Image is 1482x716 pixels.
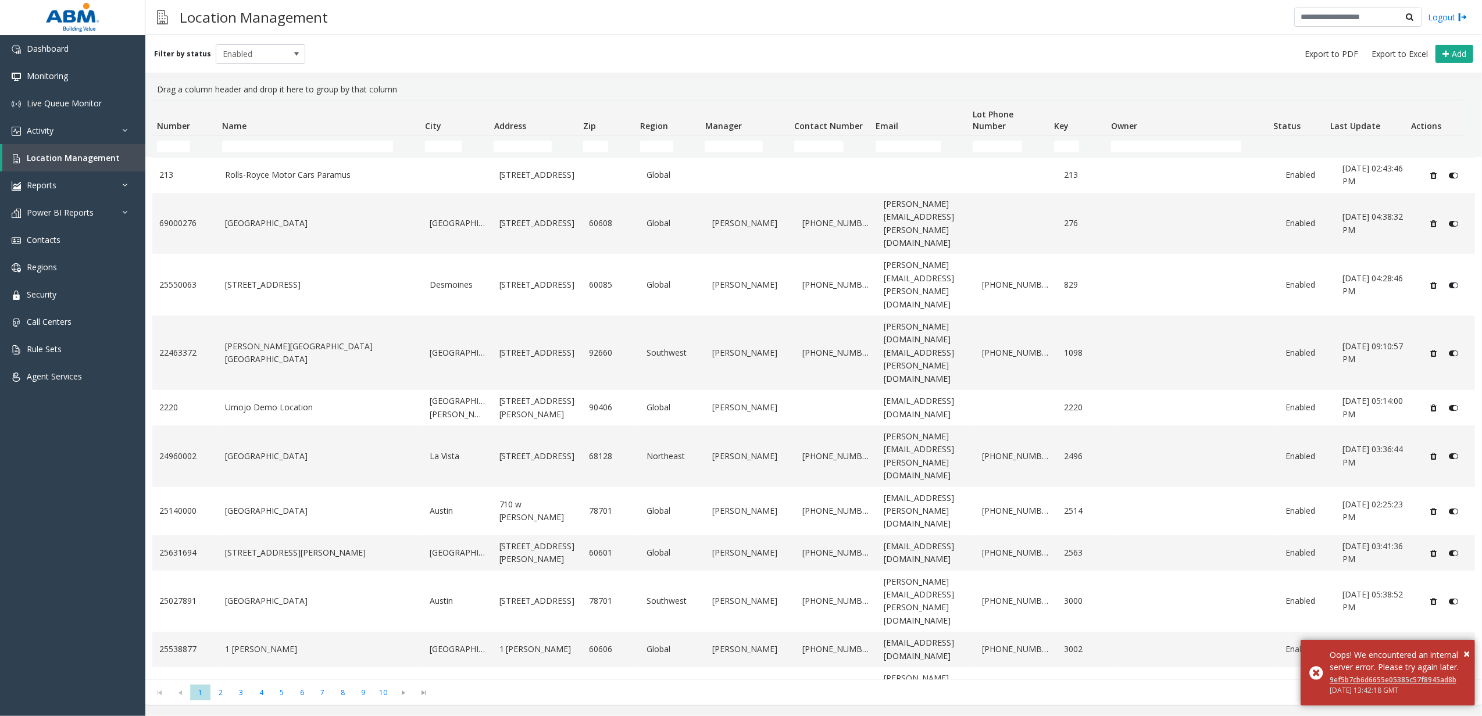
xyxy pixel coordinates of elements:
button: Disable [1443,399,1465,417]
button: Close [1463,645,1470,663]
img: 'icon' [12,99,21,109]
span: × [1463,646,1470,661]
span: City [425,120,441,131]
a: 2496 [1065,450,1108,463]
td: Manager Filter [700,136,790,157]
a: [PERSON_NAME] [712,504,788,517]
a: [STREET_ADDRESS][PERSON_NAME] [499,540,576,566]
span: Key [1054,120,1069,131]
a: [GEOGRAPHIC_DATA] [225,217,416,230]
a: [PHONE_NUMBER] [983,278,1051,291]
td: Last Update Filter [1326,136,1407,157]
button: Disable [1443,543,1465,562]
span: Export to Excel [1372,48,1428,60]
a: [PHONE_NUMBER] [983,504,1051,517]
a: [STREET_ADDRESS] [225,278,416,291]
a: [STREET_ADDRESS] [499,450,576,463]
td: Name Filter [217,136,420,157]
span: [DATE] 05:14:00 PM [1342,395,1403,419]
a: [GEOGRAPHIC_DATA] [430,217,485,230]
button: Delete [1424,502,1443,520]
div: Data table [145,101,1482,679]
a: [STREET_ADDRESS] [499,217,576,230]
a: Enabled [1285,595,1329,607]
a: 60601 [590,546,633,559]
a: [PERSON_NAME][EMAIL_ADDRESS][PERSON_NAME][DOMAIN_NAME] [884,575,969,628]
button: Delete [1424,543,1443,562]
a: [PHONE_NUMBER] [983,346,1051,359]
button: Disable [1443,166,1465,185]
a: 829 [1065,278,1108,291]
a: Desmoines [430,278,485,291]
a: [PERSON_NAME][EMAIL_ADDRESS][PERSON_NAME][DOMAIN_NAME] [884,430,969,482]
a: [PHONE_NUMBER] [802,546,870,559]
span: [DATE] 02:43:46 PM [1342,163,1403,187]
a: Austin [430,595,485,607]
div: Oops! We encountered an internal server error. Please try again later. [1330,649,1466,673]
a: 2563 [1065,546,1108,559]
label: Filter by status [154,49,211,59]
a: 24960002 [159,450,211,463]
a: [GEOGRAPHIC_DATA] [430,346,485,359]
span: Enabled [216,45,287,63]
a: [PERSON_NAME] [712,346,788,359]
a: 60606 [590,643,633,656]
div: [DATE] 13:42:18 GMT [1330,685,1466,696]
span: Page 1 [190,685,210,700]
a: Global [647,169,698,181]
td: Contact Number Filter [790,136,871,157]
a: 60085 [590,278,633,291]
img: 'icon' [12,318,21,327]
a: [STREET_ADDRESS] [499,278,576,291]
span: Monitoring [27,70,68,81]
span: Page 8 [333,685,353,700]
a: [PERSON_NAME][GEOGRAPHIC_DATA] [GEOGRAPHIC_DATA] [225,340,416,366]
input: Number Filter [157,141,190,152]
img: 'icon' [12,291,21,300]
a: 22463372 [159,346,211,359]
td: Lot Phone Number Filter [968,136,1049,157]
a: [DATE] 03:41:36 PM [1342,540,1410,566]
img: pageIcon [157,3,168,31]
a: Global [647,401,698,414]
button: Delete [1424,592,1443,611]
img: 'icon' [12,72,21,81]
a: [PHONE_NUMBER] [983,595,1051,607]
a: [PHONE_NUMBER] [983,546,1051,559]
kendo-pager-info: 1 - 20 of 181 items [441,688,1470,697]
a: 78701 [590,504,633,517]
input: Email Filter [876,141,941,152]
a: Northeast [647,450,698,463]
span: [DATE] 05:38:52 PM [1342,589,1403,613]
span: Agent Services [27,371,82,382]
span: Address [494,120,526,131]
span: Call Centers [27,316,72,327]
input: Lot Phone Number Filter [973,141,1022,152]
input: Key Filter [1054,141,1079,152]
a: Umojo Demo Location [225,401,416,414]
input: Manager Filter [705,141,762,152]
h3: Location Management [174,3,334,31]
button: Delete [1424,447,1443,466]
span: Add [1452,48,1466,59]
button: Delete [1424,166,1443,185]
span: Security [27,289,56,300]
a: Logout [1428,11,1467,23]
button: Disable [1443,592,1465,611]
span: Activity [27,125,53,136]
a: Global [647,546,698,559]
a: [PERSON_NAME][EMAIL_ADDRESS][DOMAIN_NAME] [884,672,969,711]
td: Actions Filter [1406,136,1463,157]
td: Status Filter [1269,136,1326,157]
a: [PERSON_NAME] [712,217,788,230]
td: Zip Filter [578,136,635,157]
a: 710 w [PERSON_NAME] [499,498,576,524]
a: [STREET_ADDRESS] [499,169,576,181]
td: City Filter [420,136,490,157]
span: Page 9 [353,685,373,700]
input: City Filter [425,141,462,152]
span: Location Management [27,152,120,163]
img: 'icon' [12,181,21,191]
span: Go to the next page [396,688,412,697]
a: 78701 [590,595,633,607]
